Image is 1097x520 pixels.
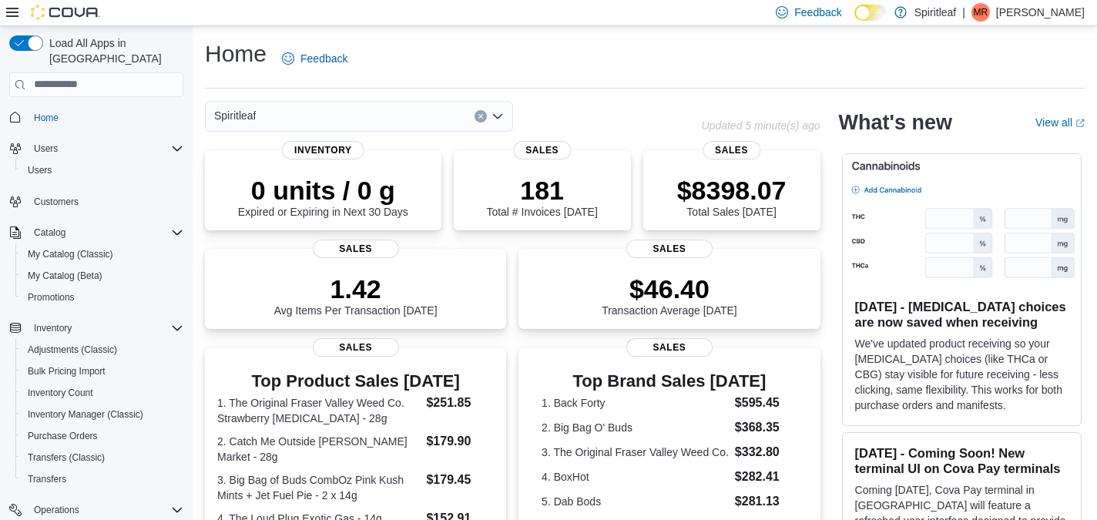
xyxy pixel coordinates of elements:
[217,372,494,391] h3: Top Product Sales [DATE]
[28,248,113,260] span: My Catalog (Classic)
[839,110,952,135] h2: What's new
[854,5,887,21] input: Dark Mode
[28,387,93,399] span: Inventory Count
[491,110,504,122] button: Open list of options
[276,43,354,74] a: Feedback
[217,472,420,503] dt: 3. Big Bag of Buds CombOz Pink Kush Mints + Jet Fuel Pie - 2 x 14g
[238,175,408,218] div: Expired or Expiring in Next 30 Days
[28,430,98,442] span: Purchase Orders
[28,109,65,127] a: Home
[22,448,183,467] span: Transfers (Classic)
[542,469,729,485] dt: 4. BoxHot
[3,317,190,339] button: Inventory
[34,226,65,239] span: Catalog
[15,404,190,425] button: Inventory Manager (Classic)
[22,288,183,307] span: Promotions
[3,190,190,213] button: Customers
[475,110,487,122] button: Clear input
[22,427,183,445] span: Purchase Orders
[15,361,190,382] button: Bulk Pricing Import
[855,299,1068,330] h3: [DATE] - [MEDICAL_DATA] choices are now saved when receiving
[313,338,399,357] span: Sales
[962,3,965,22] p: |
[43,35,183,66] span: Load All Apps in [GEOGRAPHIC_DATA]
[914,3,956,22] p: Spiritleaf
[626,338,713,357] span: Sales
[34,322,72,334] span: Inventory
[22,267,183,285] span: My Catalog (Beta)
[3,138,190,159] button: Users
[28,139,64,158] button: Users
[542,445,729,460] dt: 3. The Original Fraser Valley Weed Co.
[34,143,58,155] span: Users
[3,222,190,243] button: Catalog
[1035,116,1085,129] a: View allExternal link
[15,468,190,490] button: Transfers
[542,494,729,509] dt: 5. Dab Bods
[486,175,597,206] p: 181
[15,447,190,468] button: Transfers (Classic)
[214,106,256,125] span: Spiritleaf
[971,3,990,22] div: Melissa R
[28,108,183,127] span: Home
[735,468,797,486] dd: $282.41
[34,196,79,208] span: Customers
[22,341,123,359] a: Adjustments (Classic)
[15,425,190,447] button: Purchase Orders
[15,382,190,404] button: Inventory Count
[22,427,104,445] a: Purchase Orders
[677,175,787,218] div: Total Sales [DATE]
[28,365,106,377] span: Bulk Pricing Import
[22,245,183,263] span: My Catalog (Classic)
[217,395,420,426] dt: 1. The Original Fraser Valley Weed Co. Strawberry [MEDICAL_DATA] - 28g
[28,223,183,242] span: Catalog
[217,434,420,465] dt: 2. Catch Me Outside [PERSON_NAME] Market - 28g
[15,265,190,287] button: My Catalog (Beta)
[22,384,99,402] a: Inventory Count
[22,470,183,488] span: Transfers
[602,273,737,317] div: Transaction Average [DATE]
[735,394,797,412] dd: $595.45
[22,267,109,285] a: My Catalog (Beta)
[426,432,494,451] dd: $179.90
[28,501,86,519] button: Operations
[34,504,79,516] span: Operations
[703,141,760,159] span: Sales
[34,112,59,124] span: Home
[22,405,149,424] a: Inventory Manager (Classic)
[22,362,183,381] span: Bulk Pricing Import
[542,372,797,391] h3: Top Brand Sales [DATE]
[313,240,399,258] span: Sales
[15,287,190,308] button: Promotions
[274,273,438,317] div: Avg Items Per Transaction [DATE]
[28,139,183,158] span: Users
[205,39,267,69] h1: Home
[15,339,190,361] button: Adjustments (Classic)
[701,119,820,132] p: Updated 5 minute(s) ago
[28,291,75,304] span: Promotions
[22,161,183,179] span: Users
[28,344,117,356] span: Adjustments (Classic)
[28,164,52,176] span: Users
[274,273,438,304] p: 1.42
[426,394,494,412] dd: $251.85
[794,5,841,20] span: Feedback
[513,141,571,159] span: Sales
[22,288,81,307] a: Promotions
[626,240,713,258] span: Sales
[426,471,494,489] dd: $179.45
[602,273,737,304] p: $46.40
[22,161,58,179] a: Users
[22,405,183,424] span: Inventory Manager (Classic)
[855,445,1068,476] h3: [DATE] - Coming Soon! New terminal UI on Cova Pay terminals
[28,319,78,337] button: Inventory
[855,336,1068,413] p: We've updated product receiving so your [MEDICAL_DATA] choices (like THCa or CBG) stay visible fo...
[22,341,183,359] span: Adjustments (Classic)
[28,223,72,242] button: Catalog
[996,3,1085,22] p: [PERSON_NAME]
[282,141,364,159] span: Inventory
[22,384,183,402] span: Inventory Count
[22,470,72,488] a: Transfers
[486,175,597,218] div: Total # Invoices [DATE]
